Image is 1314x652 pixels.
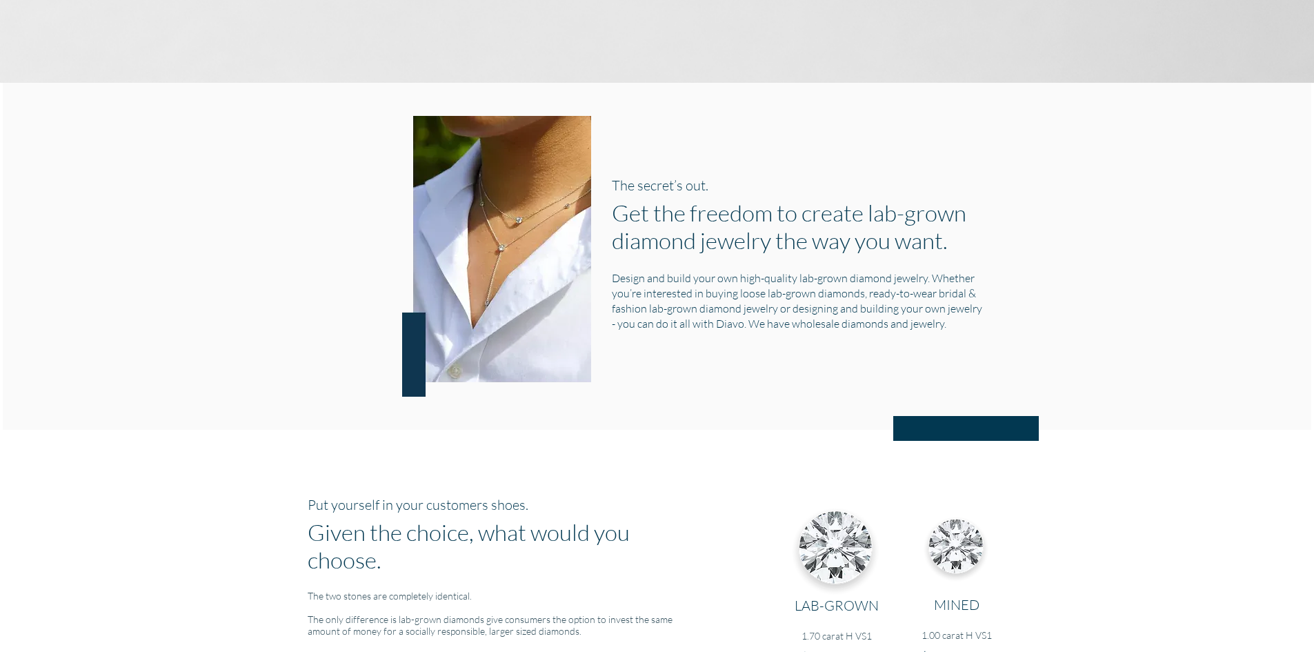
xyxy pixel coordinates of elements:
[897,596,1017,613] h3: MINED
[612,270,982,331] h5: Design and build your own high-quality lab-grown diamond jewelry. Whether you’re interested in bu...
[1245,583,1297,635] iframe: Drift Widget Chat Controller
[308,590,706,637] h6: The two stones are completely identical. The only difference is lab-grown diamonds give consumers...
[612,199,982,254] h1: Get the freedom to create lab-grown diamond jewelry the way you want.
[308,496,706,513] h3: Put yourself in your customers shoes.
[777,597,897,613] h3: LAB-GROWN
[777,630,897,642] h6: 1.70 carat H VS1
[386,116,591,397] img: necklace
[308,518,706,573] h1: Given the choice, what would you choose.
[905,496,1008,596] img: roundDiamond2
[612,177,982,193] h3: The secret’s out.
[1030,439,1306,591] iframe: Drift Widget Chat Window
[788,496,885,597] img: round-diamond
[897,629,1017,641] h6: 1.00 carat H VS1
